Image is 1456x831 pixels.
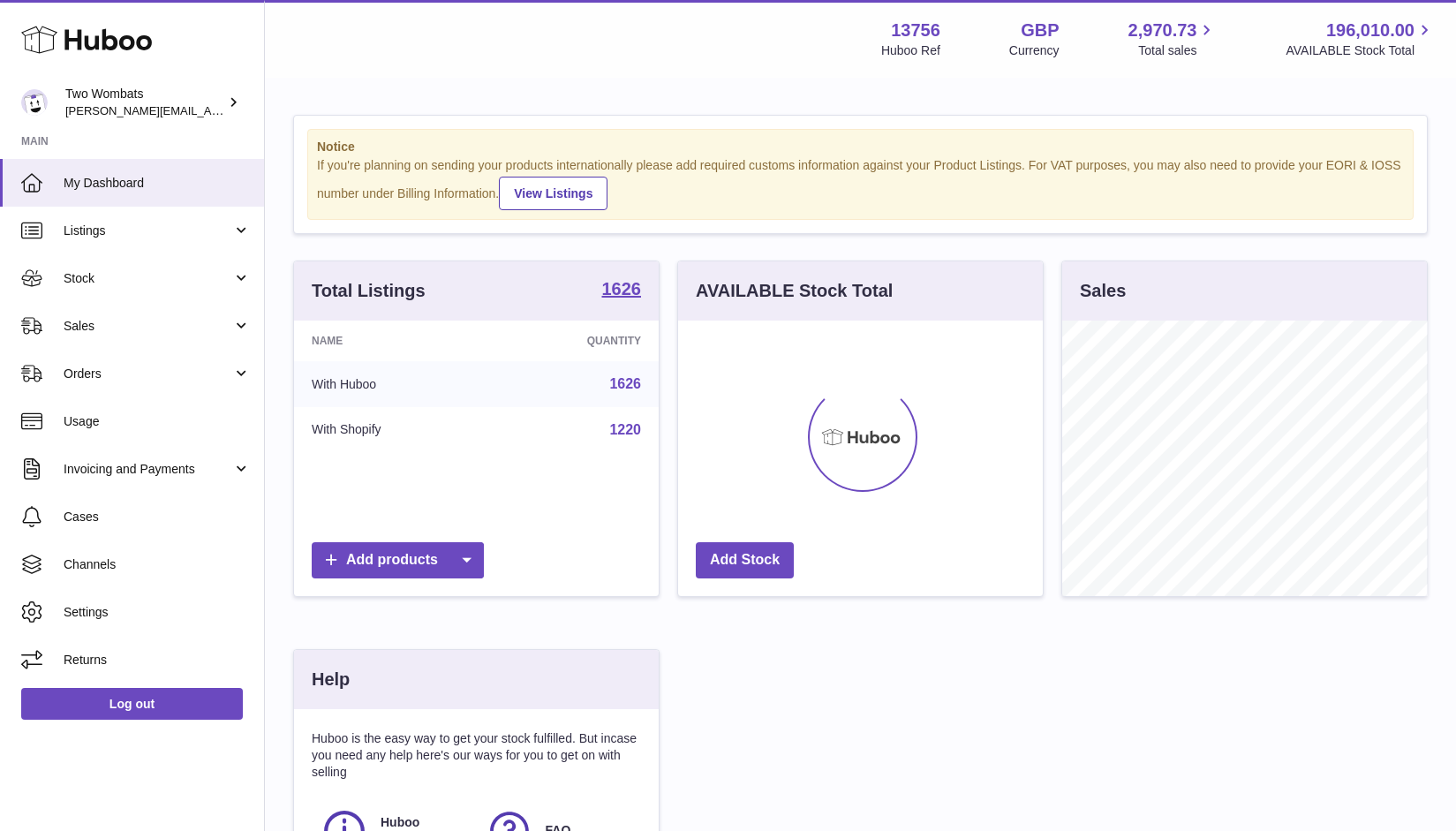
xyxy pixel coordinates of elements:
[64,604,251,621] span: Settings
[312,542,484,578] a: Add products
[1286,19,1435,59] a: 196,010.00 AVAILABLE Stock Total
[65,103,449,117] span: [PERSON_NAME][EMAIL_ADDRESS][PERSON_NAME][DOMAIN_NAME]
[1021,19,1059,42] strong: GBP
[696,542,794,578] a: Add Stock
[1326,19,1415,42] span: 196,010.00
[317,139,1404,155] strong: Notice
[1080,279,1126,303] h3: Sales
[1128,19,1218,59] a: 2,970.73 Total sales
[294,407,491,453] td: With Shopify
[312,668,350,691] h3: Help
[64,223,232,239] span: Listings
[64,556,251,573] span: Channels
[1009,42,1060,59] div: Currency
[881,42,940,59] div: Huboo Ref
[312,279,426,303] h3: Total Listings
[64,366,232,382] span: Orders
[1138,42,1217,59] span: Total sales
[64,413,251,430] span: Usage
[491,321,659,361] th: Quantity
[294,321,491,361] th: Name
[21,89,48,116] img: philip.carroll@twowombats.com
[65,86,224,119] div: Two Wombats
[609,422,641,437] a: 1220
[64,270,232,287] span: Stock
[499,177,607,210] a: View Listings
[64,318,232,335] span: Sales
[312,730,641,781] p: Huboo is the easy way to get your stock fulfilled. But incase you need any help here's our ways f...
[64,509,251,525] span: Cases
[294,361,491,407] td: With Huboo
[64,652,251,669] span: Returns
[696,279,893,303] h3: AVAILABLE Stock Total
[602,280,642,301] a: 1626
[21,688,243,720] a: Log out
[317,157,1404,210] div: If you're planning on sending your products internationally please add required customs informati...
[609,376,641,391] a: 1626
[64,461,232,478] span: Invoicing and Payments
[1128,19,1197,42] span: 2,970.73
[602,280,642,298] strong: 1626
[64,175,251,192] span: My Dashboard
[891,19,940,42] strong: 13756
[1286,42,1435,59] span: AVAILABLE Stock Total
